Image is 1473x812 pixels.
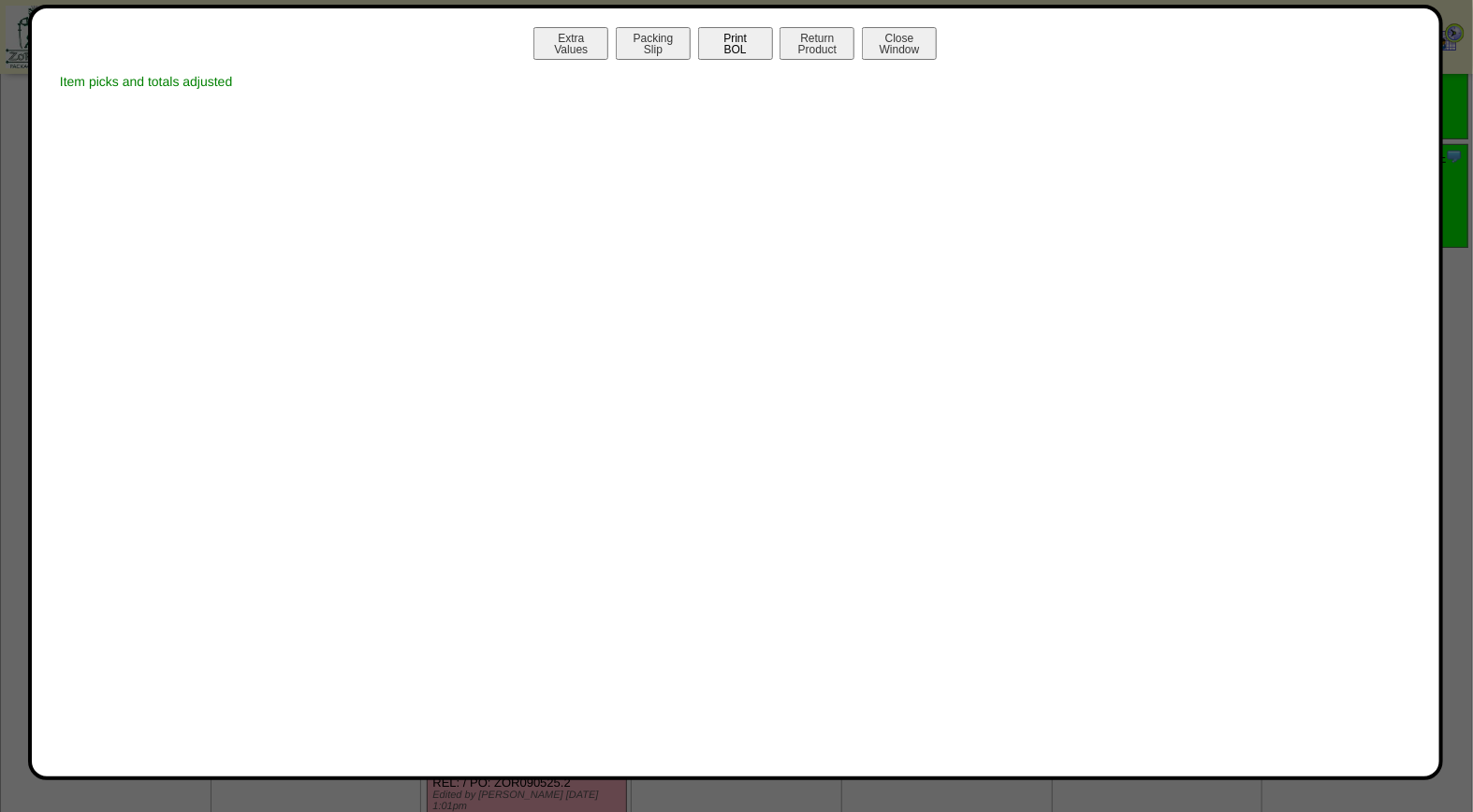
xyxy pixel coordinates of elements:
[614,42,696,56] a: PackingSlip
[696,42,779,56] a: PrintBOL
[51,65,1421,98] div: Item picks and totals adjusted
[860,42,939,56] a: CloseWindow
[780,27,854,60] button: ReturnProduct
[698,27,773,60] button: PrintBOL
[616,27,691,60] button: PackingSlip
[533,27,608,60] button: ExtraValues
[862,27,937,60] button: CloseWindow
